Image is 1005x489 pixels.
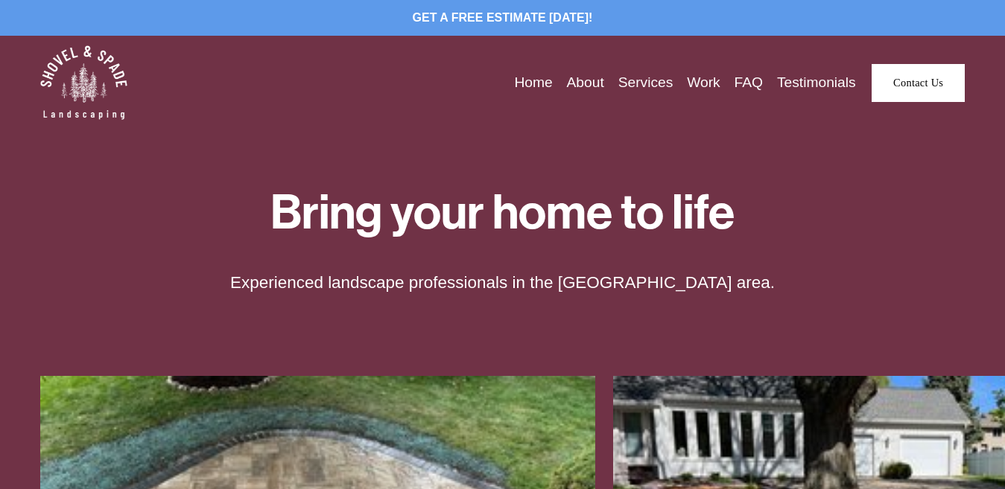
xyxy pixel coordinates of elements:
h1: Bring your home to life [117,190,887,237]
a: Work [687,71,720,95]
p: Experienced landscape professionals in the [GEOGRAPHIC_DATA] area. [194,271,811,294]
a: FAQ [735,71,763,95]
a: Services [618,71,673,95]
a: Home [514,71,552,95]
a: Testimonials [777,71,856,95]
a: About [567,71,604,95]
a: Contact Us [872,64,965,103]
